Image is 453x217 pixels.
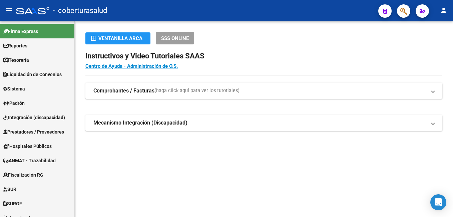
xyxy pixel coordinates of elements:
[3,114,65,121] span: Integración (discapacidad)
[3,128,64,136] span: Prestadores / Proveedores
[3,85,25,92] span: Sistema
[3,56,29,64] span: Tesorería
[85,83,442,99] mat-expansion-panel-header: Comprobantes / Facturas(haga click aquí para ver los tutoriales)
[85,115,442,131] mat-expansion-panel-header: Mecanismo Integración (Discapacidad)
[161,35,189,41] span: SSS ONLINE
[3,143,52,150] span: Hospitales Públicos
[3,42,27,49] span: Reportes
[3,200,22,207] span: SURGE
[3,99,25,107] span: Padrón
[85,50,442,62] h2: Instructivos y Video Tutoriales SAAS
[154,87,240,94] span: (haga click aquí para ver los tutoriales)
[440,6,448,14] mat-icon: person
[3,171,43,179] span: Fiscalización RG
[53,3,107,18] span: - coberturasalud
[85,63,178,69] a: Centro de Ayuda - Administración de O.S.
[85,32,150,44] button: Ventanilla ARCA
[5,6,13,14] mat-icon: menu
[3,186,16,193] span: SUR
[91,32,145,44] div: Ventanilla ARCA
[3,71,62,78] span: Liquidación de Convenios
[93,87,154,94] strong: Comprobantes / Facturas
[3,157,56,164] span: ANMAT - Trazabilidad
[430,194,446,210] div: Open Intercom Messenger
[3,28,38,35] span: Firma Express
[93,119,187,127] strong: Mecanismo Integración (Discapacidad)
[156,32,194,44] button: SSS ONLINE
